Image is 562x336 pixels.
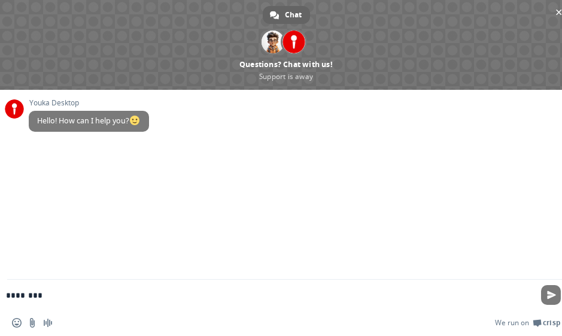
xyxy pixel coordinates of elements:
span: We run on [495,318,529,328]
span: Send [541,285,561,305]
a: We run onCrisp [495,318,560,328]
textarea: Compose your message... [6,290,528,301]
span: Send a file [28,318,37,328]
div: Chat [263,6,310,24]
span: Crisp [543,318,560,328]
span: Insert an emoji [12,318,22,328]
span: Youka Desktop [29,99,149,107]
span: Chat [285,6,302,24]
span: Hello! How can I help you? [37,116,141,126]
span: Audio message [43,318,53,328]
